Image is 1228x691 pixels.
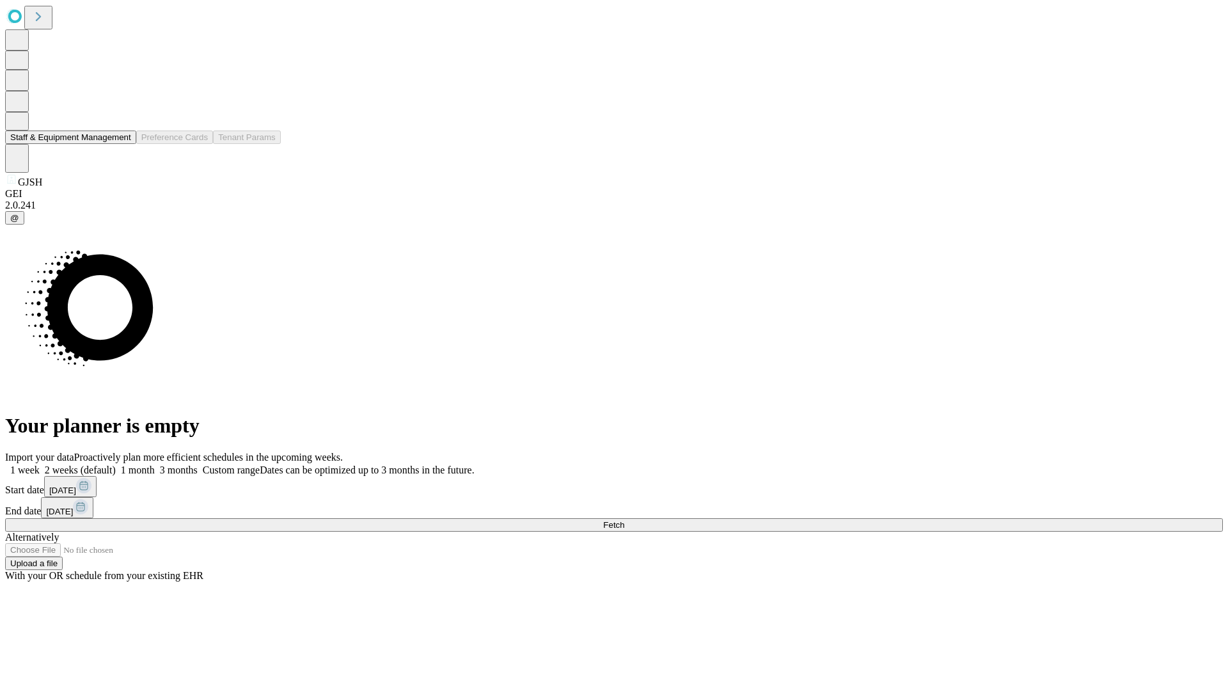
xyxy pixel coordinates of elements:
span: 2 weeks (default) [45,465,116,475]
span: 3 months [160,465,198,475]
span: [DATE] [46,507,73,516]
span: With your OR schedule from your existing EHR [5,570,203,581]
div: GEI [5,188,1223,200]
span: Alternatively [5,532,59,543]
div: Start date [5,476,1223,497]
button: [DATE] [41,497,93,518]
span: 1 month [121,465,155,475]
div: 2.0.241 [5,200,1223,211]
button: Staff & Equipment Management [5,131,136,144]
span: [DATE] [49,486,76,495]
button: [DATE] [44,476,97,497]
h1: Your planner is empty [5,414,1223,438]
button: @ [5,211,24,225]
span: @ [10,213,19,223]
button: Tenant Params [213,131,281,144]
span: GJSH [18,177,42,187]
button: Upload a file [5,557,63,570]
span: 1 week [10,465,40,475]
span: Dates can be optimized up to 3 months in the future. [260,465,474,475]
div: End date [5,497,1223,518]
span: Proactively plan more efficient schedules in the upcoming weeks. [74,452,343,463]
span: Custom range [203,465,260,475]
button: Preference Cards [136,131,213,144]
button: Fetch [5,518,1223,532]
span: Import your data [5,452,74,463]
span: Fetch [603,520,624,530]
